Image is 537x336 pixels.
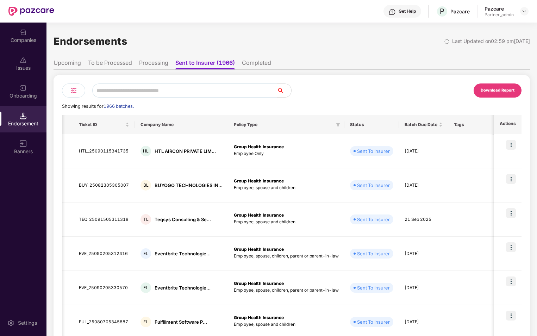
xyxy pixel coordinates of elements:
[139,59,168,69] li: Processing
[234,150,339,157] p: Employee Only
[399,8,416,14] div: Get Help
[344,115,399,134] th: Status
[73,115,135,134] th: Ticket ID
[336,123,340,127] span: filter
[73,237,135,271] td: EVE_25090205312416
[141,317,151,327] div: FL
[357,148,390,155] div: Sent To Insurer
[155,250,211,257] div: Eventbrite Technologie...
[155,182,223,189] div: BUYOGO TECHNOLOGIES IN...
[242,59,271,69] li: Completed
[234,315,284,320] b: Group Health Insurance
[234,281,284,286] b: Group Health Insurance
[20,57,27,64] img: svg+xml;base64,PHN2ZyBpZD0iSXNzdWVzX2Rpc2FibGVkIiB4bWxucz0iaHR0cDovL3d3dy53My5vcmcvMjAwMC9zdmciIH...
[69,86,78,95] img: svg+xml;base64,PHN2ZyB4bWxucz0iaHR0cDovL3d3dy53My5vcmcvMjAwMC9zdmciIHdpZHRoPSIyNCIgaGVpZ2h0PSIyNC...
[357,284,390,291] div: Sent To Insurer
[20,29,27,36] img: svg+xml;base64,PHN2ZyBpZD0iQ29tcGFuaWVzIiB4bWxucz0iaHR0cDovL3d3dy53My5vcmcvMjAwMC9zdmciIHdpZHRoPS...
[234,122,333,127] span: Policy Type
[16,319,39,326] div: Settings
[141,214,151,225] div: TL
[234,178,284,183] b: Group Health Insurance
[234,212,284,218] b: Group Health Insurance
[399,115,448,134] th: Batch Due Date
[454,122,536,127] span: Tags
[444,39,450,44] img: svg+xml;base64,PHN2ZyBpZD0iUmVsb2FkLTMyeDMyIiB4bWxucz0iaHR0cDovL3d3dy53My5vcmcvMjAwMC9zdmciIHdpZH...
[155,216,211,223] div: Teqsys Consulting & Se...
[494,115,522,134] th: Actions
[399,168,448,203] td: [DATE]
[20,140,27,147] img: svg+xml;base64,PHN2ZyB3aWR0aD0iMTYiIGhlaWdodD0iMTYiIHZpZXdCb3g9IjAgMCAxNiAxNiIgZmlsbD0ibm9uZSIgeG...
[141,146,151,156] div: HL
[357,318,390,325] div: Sent To Insurer
[506,276,516,286] img: icon
[79,122,124,127] span: Ticket ID
[20,85,27,92] img: svg+xml;base64,PHN2ZyB3aWR0aD0iMjAiIGhlaWdodD0iMjAiIHZpZXdCb3g9IjAgMCAyMCAyMCIgZmlsbD0ibm9uZSIgeG...
[506,174,516,184] img: icon
[234,185,339,191] p: Employee, spouse and children
[506,208,516,218] img: icon
[62,104,134,109] span: Showing results for
[73,271,135,305] td: EVE_25090205330570
[54,59,81,69] li: Upcoming
[485,5,514,12] div: Pazcare
[234,253,339,260] p: Employee, spouse, children, parent or parent-in-law
[8,7,54,16] img: New Pazcare Logo
[141,248,151,259] div: EL
[389,8,396,15] img: svg+xml;base64,PHN2ZyBpZD0iSGVscC0zMngzMiIgeG1sbnM9Imh0dHA6Ly93d3cudzMub3JnLzIwMDAvc3ZnIiB3aWR0aD...
[88,59,132,69] li: To be Processed
[104,104,134,109] span: 1966 batches.
[357,250,390,257] div: Sent To Insurer
[450,8,470,15] div: Pazcare
[485,12,514,18] div: Partner_admin
[481,87,514,94] div: Download Report
[506,140,516,150] img: icon
[234,144,284,149] b: Group Health Insurance
[522,8,527,14] img: svg+xml;base64,PHN2ZyBpZD0iRHJvcGRvd24tMzJ4MzIiIHhtbG5zPSJodHRwOi8vd3d3LnczLm9yZy8yMDAwL3N2ZyIgd2...
[440,7,444,15] span: P
[399,134,448,168] td: [DATE]
[155,148,216,155] div: HTL AIRCON PRIVATE LIM...
[54,33,127,49] h1: Endorsements
[277,88,291,93] span: search
[73,168,135,203] td: BUY_25082305305007
[155,285,211,291] div: Eventbrite Technologie...
[141,282,151,293] div: EL
[73,134,135,168] td: HTL_25090115341735
[7,319,14,326] img: svg+xml;base64,PHN2ZyBpZD0iU2V0dGluZy0yMHgyMCIgeG1sbnM9Imh0dHA6Ly93d3cudzMub3JnLzIwMDAvc3ZnIiB3aW...
[399,203,448,237] td: 21 Sep 2025
[399,237,448,271] td: [DATE]
[73,203,135,237] td: TEQ_25091505311318
[405,122,437,127] span: Batch Due Date
[506,242,516,252] img: icon
[277,83,292,98] button: search
[175,59,235,69] li: Sent to Insurer (1966)
[234,321,339,328] p: Employee, spouse and children
[357,182,390,189] div: Sent To Insurer
[452,37,530,45] div: Last Updated on 02:59 pm[DATE]
[20,112,27,119] img: svg+xml;base64,PHN2ZyB3aWR0aD0iMTQuNSIgaGVpZ2h0PSIxNC41IiB2aWV3Qm94PSIwIDAgMTYgMTYiIGZpbGw9Im5vbm...
[135,115,228,134] th: Company Name
[234,287,339,294] p: Employee, spouse, children, parent or parent-in-law
[335,120,342,129] span: filter
[155,319,207,325] div: Fulfillment Software P...
[234,219,339,225] p: Employee, spouse and children
[399,271,448,305] td: [DATE]
[357,216,390,223] div: Sent To Insurer
[234,247,284,252] b: Group Health Insurance
[506,311,516,321] img: icon
[141,180,151,191] div: BL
